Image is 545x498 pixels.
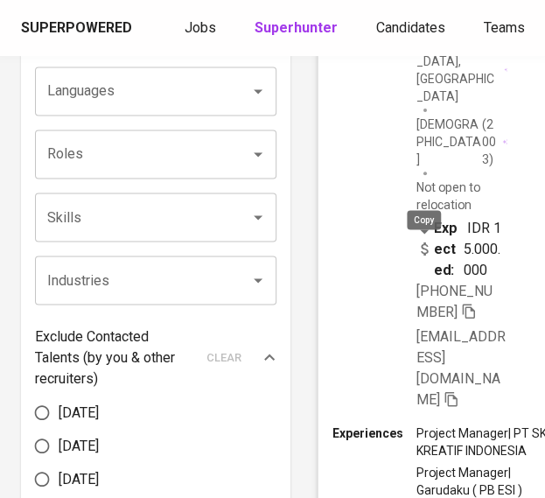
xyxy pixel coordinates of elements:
span: Teams [484,19,525,36]
span: [DATE] [59,435,99,456]
span: Candidates [376,19,445,36]
button: Open [246,205,270,229]
p: Experiences [332,424,416,441]
a: Superpowered [21,18,136,39]
b: Expected: [434,217,464,280]
span: Jobs [185,19,216,36]
span: [EMAIL_ADDRESS][DOMAIN_NAME] [416,327,506,407]
span: [DEMOGRAPHIC_DATA] [416,115,482,167]
a: Candidates [376,18,449,39]
div: Superpowered [21,18,132,39]
span: [DATE] [59,402,99,423]
div: IDR 15.000.000 [416,217,507,280]
p: Not open to relocation [416,179,507,214]
button: Open [246,268,270,292]
a: Jobs [185,18,220,39]
a: Superhunter [255,18,341,39]
p: Exclude Contacted Talents (by you & other recruiters) [35,326,196,389]
button: Open [246,79,270,103]
div: [GEOGRAPHIC_DATA], [GEOGRAPHIC_DATA] [416,34,507,104]
div: (2003) [416,115,507,167]
span: [PHONE_NUMBER] [416,282,493,319]
div: Exclude Contacted Talents (by you & other recruiters)clear [35,326,276,389]
button: Open [246,142,270,166]
span: [DATE] [59,468,99,489]
a: Teams [484,18,528,39]
b: Superhunter [255,19,338,36]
